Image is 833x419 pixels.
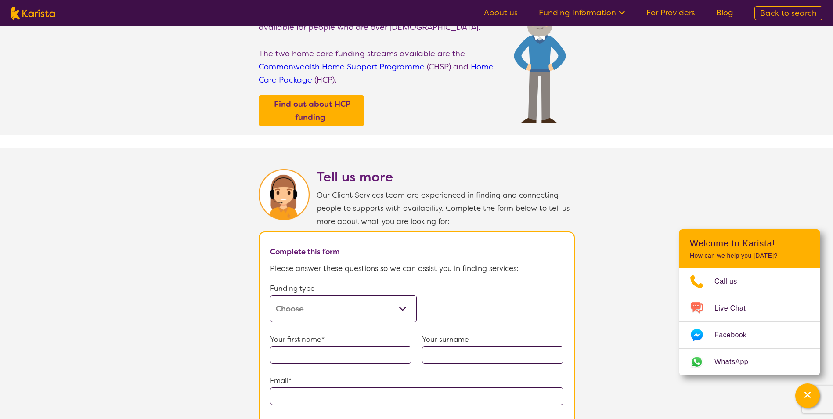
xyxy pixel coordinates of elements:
p: Your first name* [270,333,411,346]
p: Your surname [422,333,563,346]
span: Call us [714,275,748,288]
div: Channel Menu [679,229,820,375]
p: How can we help you [DATE]? [690,252,809,260]
img: Karista logo [11,7,55,20]
b: Find out about HCP funding [274,99,350,123]
p: Funding type [270,282,417,295]
ul: Choose channel [679,268,820,375]
img: Karista Client Service [259,169,310,220]
span: Back to search [760,8,817,18]
h2: Welcome to Karista! [690,238,809,249]
a: Back to search [754,6,822,20]
a: Funding Information [539,7,625,18]
p: Please answer these questions so we can assist you in finding services: [270,262,563,275]
span: WhatsApp [714,355,759,368]
h2: Tell us more [317,169,575,185]
img: Find Age care and home care package services and providers [514,0,566,123]
span: Facebook [714,329,757,342]
a: For Providers [646,7,695,18]
a: Find out about HCP funding [261,98,362,124]
span: Live Chat [714,302,756,315]
a: Blog [716,7,733,18]
p: Our Client Services team are experienced in finding and connecting people to supports with availa... [317,188,575,228]
button: Channel Menu [795,383,820,408]
a: Commonwealth Home Support Programme [259,61,425,72]
b: Complete this form [270,247,340,256]
a: Web link opens in a new tab. [679,349,820,375]
a: About us [484,7,518,18]
p: The two home care funding streams available are the (CHSP) and (HCP). [259,47,505,87]
p: Email* [270,374,563,387]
